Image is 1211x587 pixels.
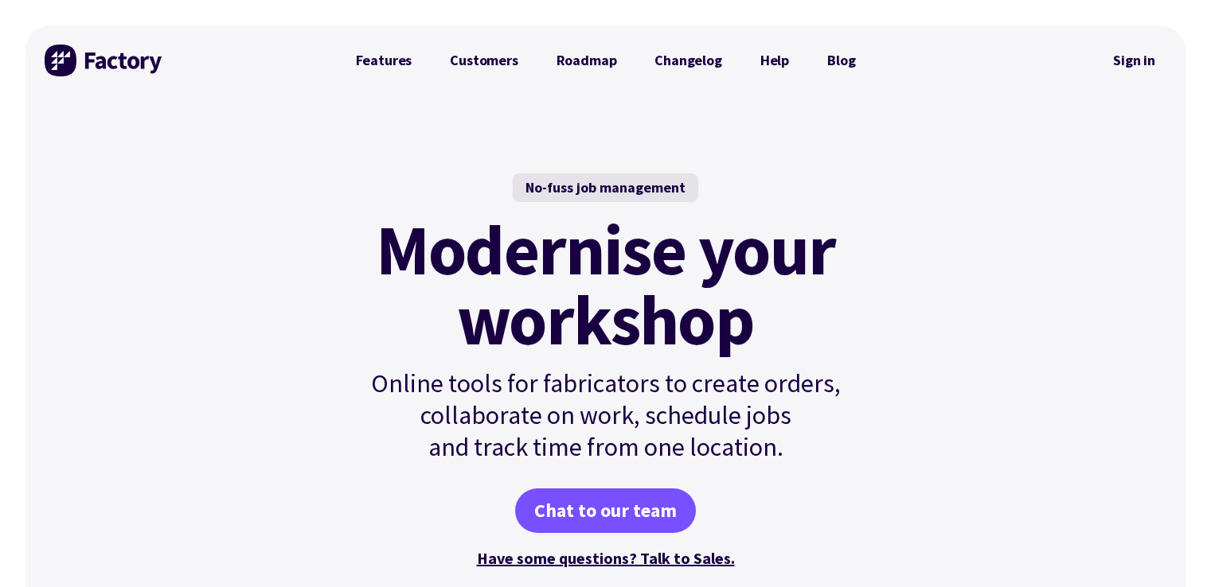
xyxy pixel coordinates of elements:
a: Help [741,45,808,76]
iframe: Chat Widget [1131,511,1211,587]
a: Features [337,45,432,76]
p: Online tools for fabricators to create orders, collaborate on work, schedule jobs and track time ... [337,367,875,463]
nav: Primary Navigation [337,45,875,76]
div: No-fuss job management [513,173,698,202]
a: Changelog [635,45,740,76]
mark: Modernise your workshop [376,215,835,355]
nav: Secondary Navigation [1102,42,1166,79]
a: Blog [808,45,874,76]
a: Roadmap [537,45,636,76]
a: Customers [431,45,537,76]
a: Chat to our team [515,488,696,533]
a: Have some questions? Talk to Sales. [477,548,735,568]
img: Factory [45,45,164,76]
a: Sign in [1102,42,1166,79]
